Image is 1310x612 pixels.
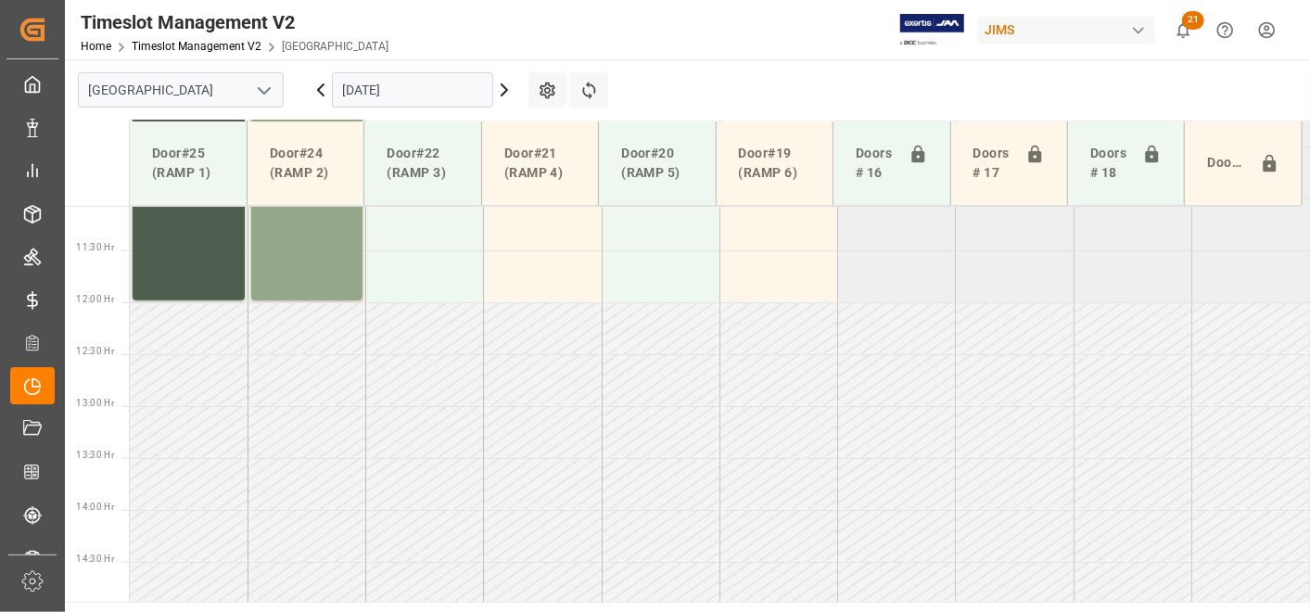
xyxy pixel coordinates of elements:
span: 12:30 Hr [76,346,114,356]
div: Door#25 (RAMP 1) [145,136,232,190]
button: JIMS [977,12,1163,47]
div: Doors # 18 [1083,136,1135,190]
img: Exertis%20JAM%20-%20Email%20Logo.jpg_1722504956.jpg [900,14,964,46]
input: Type to search/select [78,72,284,108]
span: 14:30 Hr [76,554,114,564]
div: Timeslot Management V2 [81,8,388,36]
a: Home [81,40,111,53]
a: Timeslot Management V2 [132,40,261,53]
span: 12:00 Hr [76,294,114,304]
button: open menu [249,76,277,105]
div: Door#20 (RAMP 5) [614,136,700,190]
div: Door#19 (RAMP 6) [731,136,818,190]
button: Help Center [1204,9,1246,51]
div: Doors # 16 [848,136,900,190]
button: show 21 new notifications [1163,9,1204,51]
input: DD-MM-YYYY [332,72,493,108]
div: Door#24 (RAMP 2) [262,136,349,190]
span: 11:30 Hr [76,242,114,252]
span: 14:00 Hr [76,502,114,512]
div: JIMS [977,17,1155,44]
span: 13:00 Hr [76,398,114,408]
div: Door#22 (RAMP 3) [379,136,465,190]
span: 13:30 Hr [76,450,114,460]
div: Door#21 (RAMP 4) [497,136,583,190]
span: 21 [1182,11,1204,30]
div: Doors # 17 [966,136,1018,190]
div: Door#23 [1200,146,1253,181]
